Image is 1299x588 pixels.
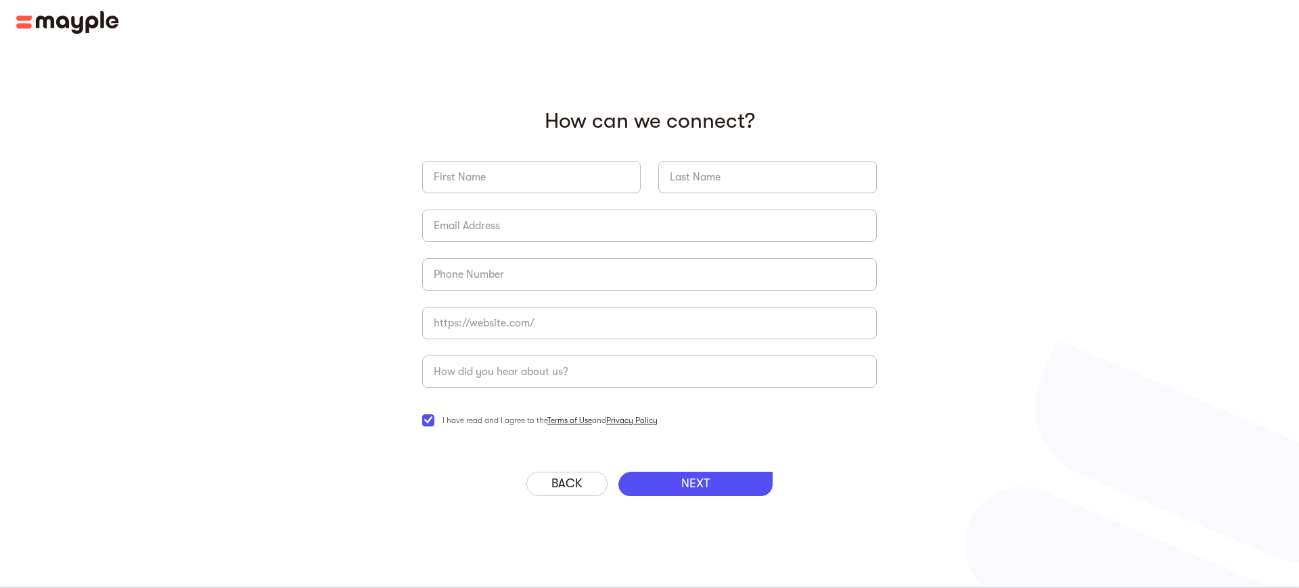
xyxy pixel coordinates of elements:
[422,307,877,339] input: https://website.com/
[422,210,877,242] input: Email Address
[16,11,119,34] img: Mayple logo
[422,161,641,193] input: First Name
[422,108,877,456] form: briefForm
[606,416,658,425] a: Privacy Policy
[547,416,592,425] a: Terms of Use
[681,476,710,491] p: NEXT
[551,476,583,491] p: Back
[422,258,877,291] input: Phone Number
[658,161,877,193] input: Last Name
[1055,431,1299,588] iframe: Chat Widget
[422,356,877,388] input: How did you hear about us?
[422,108,877,134] p: How can we connect?
[442,412,658,428] span: I have read and I agree to the and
